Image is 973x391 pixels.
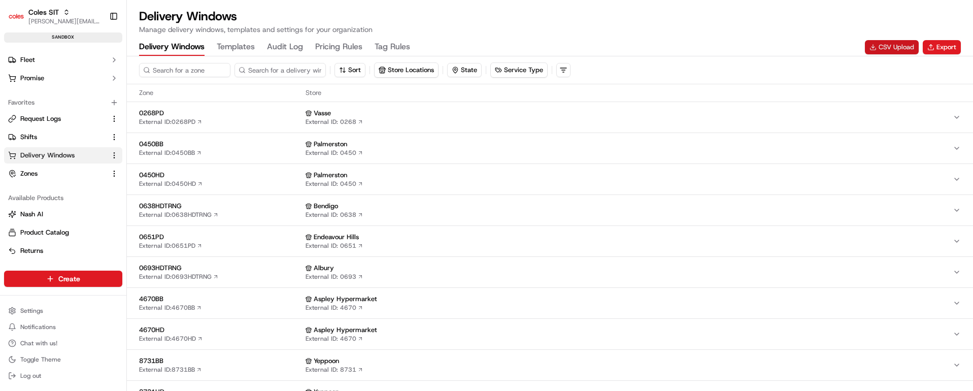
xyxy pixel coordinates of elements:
span: Toggle Theme [20,355,61,364]
button: 0693HDTRNGExternal ID:0693HDTRNG AlburyExternal ID: 0693 [127,257,973,287]
a: Powered byPylon [72,172,123,180]
a: Shifts [8,133,106,142]
img: Coles SIT [8,8,24,24]
span: Palmerston [314,171,347,180]
button: Log out [4,369,122,383]
button: [PERSON_NAME][EMAIL_ADDRESS][PERSON_NAME][PERSON_NAME][DOMAIN_NAME] [28,17,101,25]
button: Request Logs [4,111,122,127]
span: Promise [20,74,44,83]
a: External ID:0450HD [139,180,203,188]
span: Albury [314,264,334,273]
button: Nash AI [4,206,122,222]
span: Bendigo [314,202,338,211]
img: Nash [10,10,30,30]
button: Shifts [4,129,122,145]
button: 0450BBExternal ID:0450BB PalmerstonExternal ID: 0450 [127,133,973,164]
span: Shifts [20,133,37,142]
span: 0450BB [139,140,301,149]
a: Delivery Windows [8,151,106,160]
button: Coles SITColes SIT[PERSON_NAME][EMAIL_ADDRESS][PERSON_NAME][PERSON_NAME][DOMAIN_NAME] [4,4,105,28]
span: Vasse [314,109,331,118]
span: Create [58,274,80,284]
a: External ID: 4670 [306,335,363,343]
span: Settings [20,307,43,315]
button: Notifications [4,320,122,334]
a: External ID:0450BB [139,149,202,157]
a: External ID:4670BB [139,304,202,312]
a: Product Catalog [8,228,118,237]
button: Zones [4,166,122,182]
img: 1736555255976-a54dd68f-1ca7-489b-9aae-adbdc363a1c4 [10,97,28,115]
button: Start new chat [173,100,185,112]
a: External ID: 8731 [306,366,363,374]
input: Search for a delivery window [234,63,326,77]
span: 4670HD [139,325,301,335]
button: CSV Upload [865,40,919,54]
a: External ID:4670HD [139,335,203,343]
button: Toggle Theme [4,352,122,367]
input: Got a question? Start typing here... [26,66,183,76]
button: 0450HDExternal ID:0450HD PalmerstonExternal ID: 0450 [127,164,973,194]
button: Coles SIT [28,7,59,17]
span: Knowledge Base [20,147,78,157]
button: 0638HDTRNGExternal ID:0638HDTRNG BendigoExternal ID: 0638 [127,195,973,225]
span: Aspley Hypermarket [314,325,377,335]
button: Settings [4,304,122,318]
a: Request Logs [8,114,106,123]
button: State [447,63,482,77]
a: External ID:0693HDTRNG [139,273,219,281]
button: Export [923,40,961,54]
p: Manage delivery windows, templates and settings for your organization [139,24,373,35]
span: Yeppoon [314,356,339,366]
span: 0268PD [139,109,301,118]
button: 4670BBExternal ID:4670BB Aspley HypermarketExternal ID: 4670 [127,288,973,318]
span: Notifications [20,323,56,331]
span: Returns [20,246,43,255]
a: External ID:8731BB [139,366,202,374]
a: Nash AI [8,210,118,219]
button: Returns [4,243,122,259]
a: 📗Knowledge Base [6,143,82,161]
button: Sort [334,63,365,77]
a: External ID: 0268 [306,118,363,126]
span: 0651PD [139,233,301,242]
span: Log out [20,372,41,380]
a: Zones [8,169,106,178]
button: Pricing Rules [315,39,362,56]
div: Start new chat [35,97,166,107]
span: 0638HDTRNG [139,202,301,211]
span: Palmerston [314,140,347,149]
input: Search for a zone [139,63,230,77]
button: Store Locations [375,63,438,77]
span: Product Catalog [20,228,69,237]
div: sandbox [4,32,122,43]
span: Chat with us! [20,339,57,347]
button: Delivery Windows [4,147,122,164]
div: Available Products [4,190,122,206]
button: Store Locations [374,62,439,78]
p: Welcome 👋 [10,41,185,57]
a: External ID: 0651 [306,242,363,250]
button: Service Type [491,63,547,77]
div: 📗 [10,148,18,156]
a: External ID:0651PD [139,242,203,250]
a: 💻API Documentation [82,143,167,161]
span: Zones [20,169,38,178]
div: We're available if you need us! [35,107,128,115]
button: Templates [217,39,255,56]
button: Fleet [4,52,122,68]
button: Create [4,271,122,287]
span: 0450HD [139,171,301,180]
button: 4670HDExternal ID:4670HD Aspley HypermarketExternal ID: 4670 [127,319,973,349]
span: 0693HDTRNG [139,264,301,273]
h1: Delivery Windows [139,8,373,24]
a: External ID: 0450 [306,149,363,157]
a: External ID:0268PD [139,118,203,126]
a: External ID: 0693 [306,273,363,281]
span: API Documentation [96,147,163,157]
button: Tag Rules [375,39,410,56]
button: Audit Log [267,39,303,56]
a: External ID: 4670 [306,304,363,312]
